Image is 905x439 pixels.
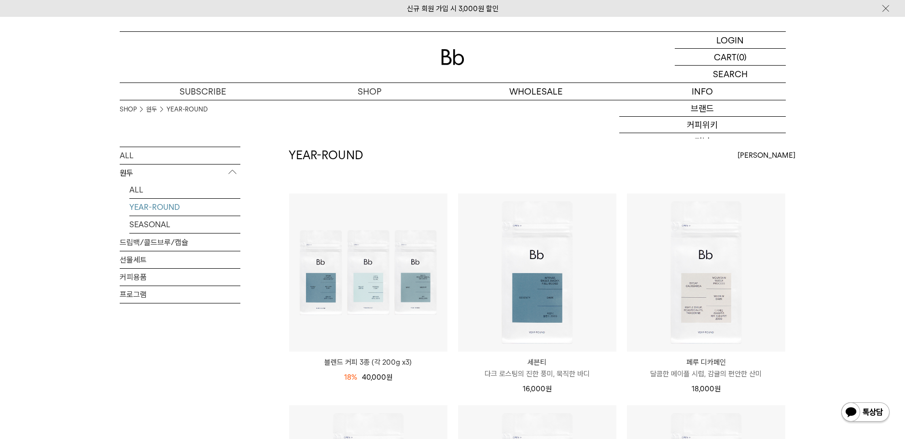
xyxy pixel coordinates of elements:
p: 원두 [120,165,240,182]
a: 프로그램 [120,286,240,303]
img: 카카오톡 채널 1:1 채팅 버튼 [840,401,891,425]
p: 페루 디카페인 [627,357,785,368]
p: WHOLESALE [453,83,619,100]
span: 원 [386,373,392,382]
a: YEAR-ROUND [129,199,240,216]
a: SUBSCRIBE [120,83,286,100]
span: 40,000 [362,373,392,382]
p: 달콤한 메이플 시럽, 감귤의 편안한 산미 [627,368,785,380]
p: SEARCH [713,66,748,82]
p: (0) [737,49,747,65]
a: CART (0) [675,49,786,66]
a: SHOP [120,105,137,114]
a: ALL [129,181,240,198]
p: CART [714,49,737,65]
a: YEAR-ROUND [167,105,208,114]
p: 다크 로스팅의 진한 풍미, 묵직한 바디 [458,368,616,380]
div: 18% [344,371,357,383]
p: 세븐티 [458,357,616,368]
img: 세븐티 [458,193,616,352]
h2: YEAR-ROUND [289,147,363,164]
span: 원 [714,384,721,393]
span: 원 [545,384,552,393]
p: INFO [619,83,786,100]
a: 선물세트 [120,251,240,268]
a: SEASONAL [129,216,240,233]
a: 세븐티 다크 로스팅의 진한 풍미, 묵직한 바디 [458,357,616,380]
a: 브랜드 [619,100,786,117]
a: 저널 [619,133,786,150]
a: 원두 [146,105,157,114]
a: 페루 디카페인 달콤한 메이플 시럽, 감귤의 편안한 산미 [627,357,785,380]
a: SHOP [286,83,453,100]
a: 신규 회원 가입 시 3,000원 할인 [407,4,499,13]
span: [PERSON_NAME] [738,150,795,161]
span: 16,000 [523,384,552,393]
img: 로고 [441,49,464,65]
p: LOGIN [716,32,744,48]
span: 18,000 [692,384,721,393]
a: 커피위키 [619,117,786,133]
a: 드립백/콜드브루/캡슐 [120,234,240,251]
a: 블렌드 커피 3종 (각 200g x3) [289,357,447,368]
img: 블렌드 커피 3종 (각 200g x3) [289,193,447,352]
img: 페루 디카페인 [627,193,785,352]
a: LOGIN [675,32,786,49]
a: 커피용품 [120,269,240,286]
a: ALL [120,147,240,164]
